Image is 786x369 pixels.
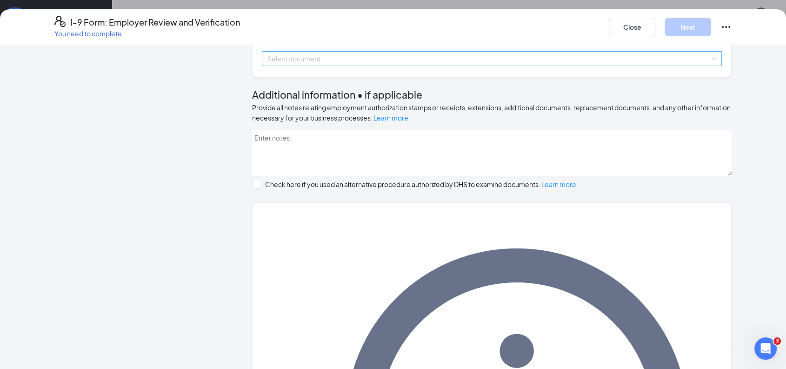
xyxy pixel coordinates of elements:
div: Check here if you used an alternative procedure authorized by DHS to examine documents. [265,180,576,189]
iframe: Intercom live chat [754,337,777,360]
span: • if applicable [355,88,422,101]
button: Close [609,18,655,36]
p: You need to complete [54,29,240,38]
a: Learn more [373,114,408,122]
span: 3 [773,337,781,345]
span: Additional information [252,88,355,101]
a: Learn more [541,180,576,188]
span: List C Document [262,38,312,47]
svg: Ellipses [720,21,732,33]
span: Provide all notes relating employment authorization stamps or receipts, extensions, additional do... [252,103,731,122]
button: Next [665,18,711,36]
svg: FormI9EVerifyIcon [54,16,66,27]
h4: I-9 Form: Employer Review and Verification [70,16,240,29]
